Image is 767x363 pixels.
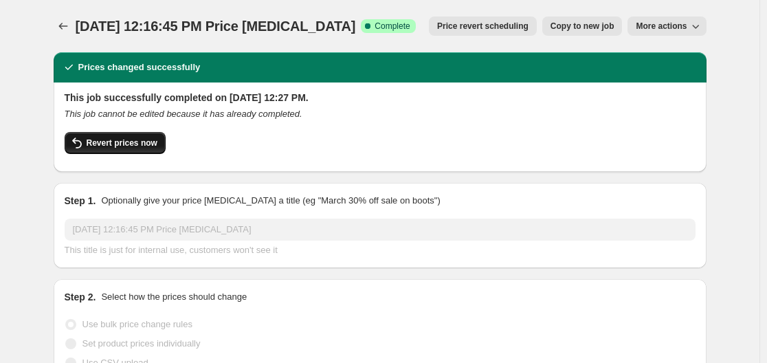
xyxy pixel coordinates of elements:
button: Copy to new job [542,16,623,36]
span: Copy to new job [551,21,614,32]
h2: Step 2. [65,290,96,304]
button: Revert prices now [65,132,166,154]
span: This title is just for internal use, customers won't see it [65,245,278,255]
p: Select how the prices should change [101,290,247,304]
button: More actions [627,16,706,36]
span: Revert prices now [87,137,157,148]
span: More actions [636,21,687,32]
button: Price change jobs [54,16,73,36]
h2: This job successfully completed on [DATE] 12:27 PM. [65,91,696,104]
span: Complete [375,21,410,32]
h2: Step 1. [65,194,96,208]
span: Price revert scheduling [437,21,529,32]
input: 30% off holiday sale [65,219,696,241]
h2: Prices changed successfully [78,60,201,74]
button: Price revert scheduling [429,16,537,36]
span: Use bulk price change rules [82,319,192,329]
i: This job cannot be edited because it has already completed. [65,109,302,119]
span: [DATE] 12:16:45 PM Price [MEDICAL_DATA] [76,19,356,34]
p: Optionally give your price [MEDICAL_DATA] a title (eg "March 30% off sale on boots") [101,194,440,208]
span: Set product prices individually [82,338,201,349]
